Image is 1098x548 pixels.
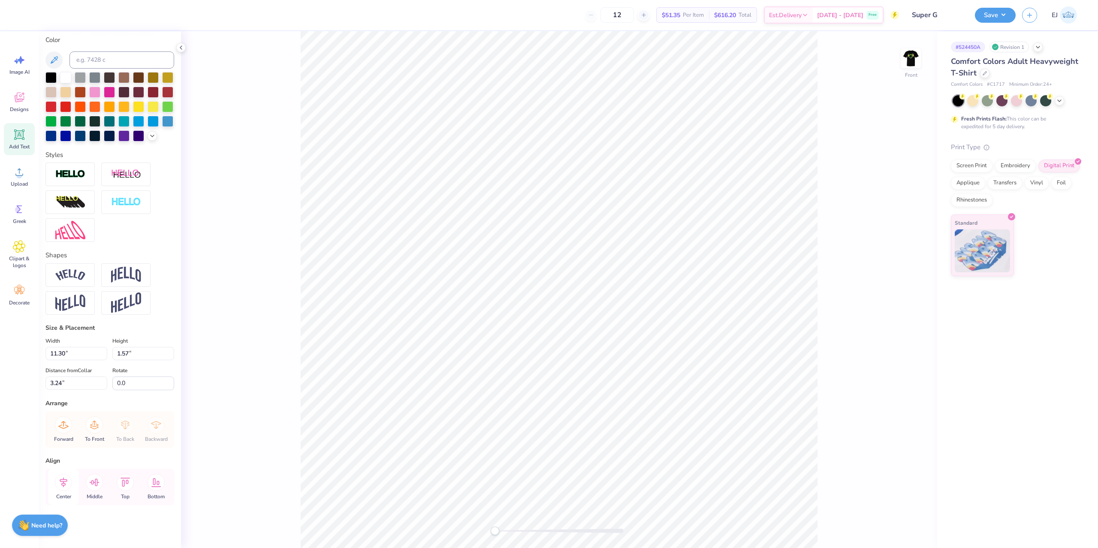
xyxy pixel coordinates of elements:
span: Comfort Colors Adult Heavyweight T-Shirt [951,56,1078,78]
span: Comfort Colors [951,81,983,88]
input: e.g. 7428 c [69,51,174,69]
label: Distance from Collar [45,365,92,376]
span: # C1717 [987,81,1005,88]
div: # 524450A [951,42,985,52]
span: Upload [11,181,28,187]
strong: Need help? [31,521,62,530]
strong: Fresh Prints Flash: [961,115,1007,122]
span: Add Text [9,143,30,150]
span: To Front [85,436,104,443]
label: Width [45,336,60,346]
img: Stroke [55,169,85,179]
label: Height [112,336,128,346]
div: Print Type [951,142,1081,152]
img: Shadow [111,169,141,180]
div: Rhinestones [951,194,992,207]
span: Free [869,12,877,18]
img: Arc [55,269,85,281]
span: Decorate [9,299,30,306]
div: Align [45,456,174,465]
label: Shapes [45,250,67,260]
img: Rise [111,292,141,313]
label: Color [45,35,174,45]
span: $51.35 [662,11,680,20]
img: Arch [111,267,141,283]
div: Arrange [45,399,174,408]
span: Top [121,493,130,500]
div: This color can be expedited for 5 day delivery. [961,115,1067,130]
img: Free Distort [55,221,85,239]
div: Transfers [988,177,1022,190]
div: Front [905,71,917,79]
label: Rotate [112,365,127,376]
span: [DATE] - [DATE] [817,11,863,20]
label: Styles [45,150,63,160]
span: Forward [54,436,73,443]
div: Revision 1 [989,42,1029,52]
div: Accessibility label [491,527,499,535]
img: Edgardo Jr [1060,6,1077,24]
span: Per Item [683,11,704,20]
div: Applique [951,177,985,190]
span: Est. Delivery [769,11,802,20]
div: Digital Print [1038,160,1080,172]
span: EJ [1052,10,1058,20]
span: Bottom [148,493,165,500]
img: 3D Illusion [55,196,85,209]
div: Vinyl [1025,177,1049,190]
span: Clipart & logos [5,255,33,269]
img: Negative Space [111,197,141,207]
button: Save [975,8,1016,23]
div: Foil [1051,177,1071,190]
div: Screen Print [951,160,992,172]
span: Greek [13,218,26,225]
span: Middle [87,493,103,500]
a: EJ [1048,6,1081,24]
div: Size & Placement [45,323,174,332]
span: Image AI [9,69,30,75]
span: Standard [955,218,977,227]
img: Flag [55,295,85,311]
span: Minimum Order: 24 + [1009,81,1052,88]
span: Center [56,493,71,500]
img: Standard [955,229,1010,272]
img: Front [902,50,920,67]
div: Embroidery [995,160,1036,172]
span: Designs [10,106,29,113]
input: – – [600,7,634,23]
input: Untitled Design [905,6,968,24]
span: $616.20 [714,11,736,20]
span: Total [739,11,751,20]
